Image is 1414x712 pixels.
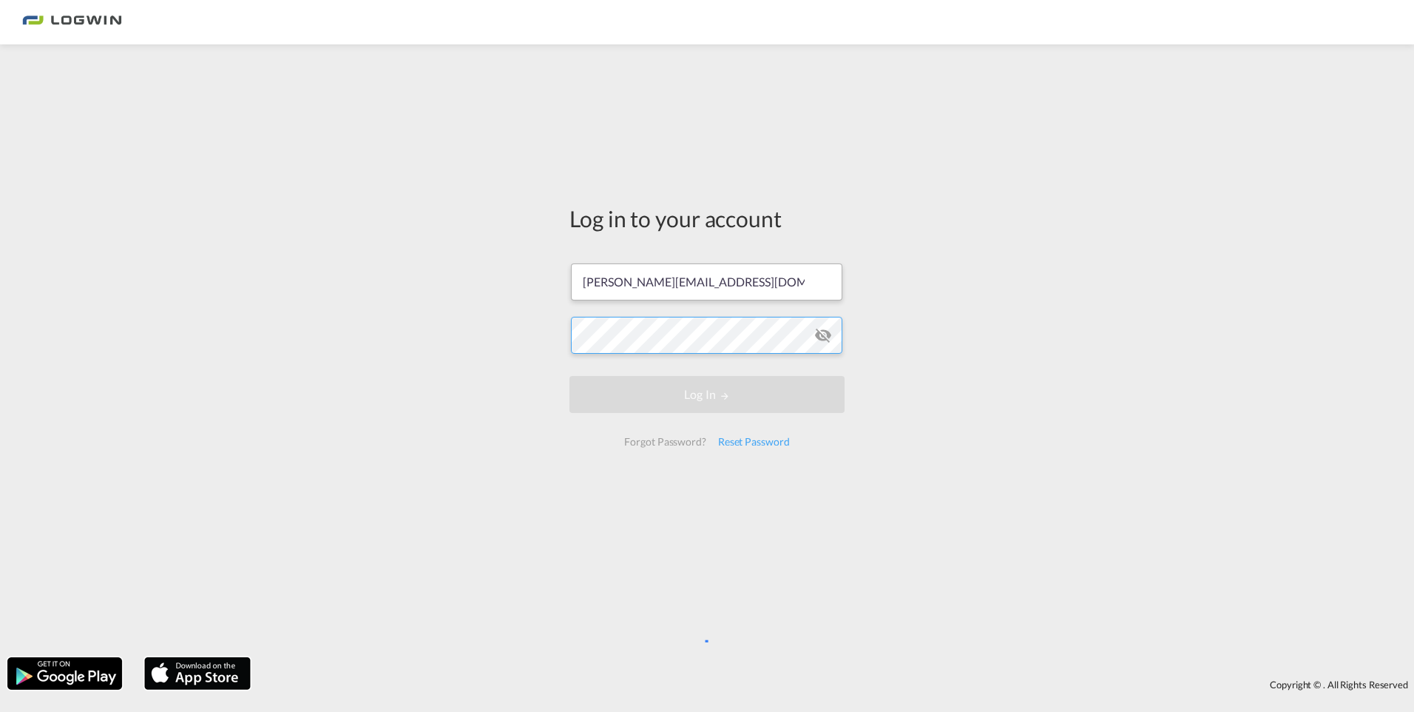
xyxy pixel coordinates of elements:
[618,429,711,455] div: Forgot Password?
[22,6,122,39] img: bc73a0e0d8c111efacd525e4c8ad7d32.png
[6,656,124,691] img: google.png
[569,203,845,234] div: Log in to your account
[143,656,252,691] img: apple.png
[569,376,845,413] button: LOGIN
[814,326,832,344] md-icon: icon-eye-off
[258,672,1414,697] div: Copyright © . All Rights Reserved
[712,429,796,455] div: Reset Password
[571,263,842,300] input: Enter email/phone number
